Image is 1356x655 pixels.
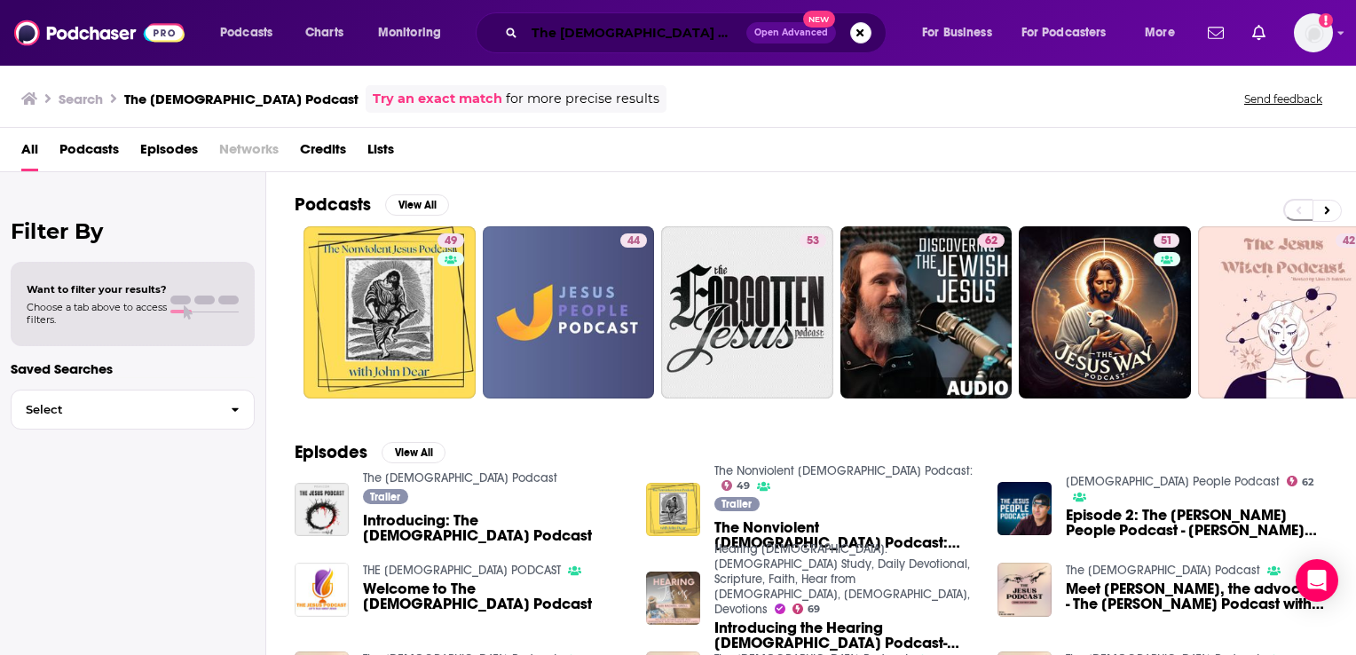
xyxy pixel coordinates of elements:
[11,218,255,244] h2: Filter By
[840,226,1013,399] a: 62
[506,89,659,109] span: for more precise results
[1294,13,1333,52] button: Show profile menu
[295,483,349,537] img: Introducing: The Jesus Podcast
[524,19,746,47] input: Search podcasts, credits, & more...
[483,226,655,399] a: 44
[997,482,1052,536] img: Episode 2: The Jesus People Podcast - Paolo Finds Jesus
[627,233,640,250] span: 44
[363,470,557,485] a: The Jesus Podcast
[1154,233,1179,248] a: 51
[1066,508,1328,538] a: Episode 2: The Jesus People Podcast - Paolo Finds Jesus
[922,20,992,45] span: For Business
[721,480,751,491] a: 49
[300,135,346,171] a: Credits
[800,233,826,248] a: 53
[363,563,561,578] a: THE JESUS PODCAST
[1019,226,1191,399] a: 51
[714,463,973,478] a: The Nonviolent Jesus Podcast:
[12,404,217,415] span: Select
[295,563,349,617] img: Welcome to The Jesus Podcast
[1343,233,1355,250] span: 42
[1066,581,1328,612] span: Meet [PERSON_NAME], the advocate - The [PERSON_NAME] Podcast with [PERSON_NAME]
[1294,13,1333,52] span: Logged in as BenLaurro
[219,135,279,171] span: Networks
[1161,233,1172,250] span: 51
[59,135,119,171] span: Podcasts
[140,135,198,171] a: Episodes
[1021,20,1107,45] span: For Podcasters
[373,89,502,109] a: Try an exact match
[714,620,976,651] span: Introducing the Hearing [DEMOGRAPHIC_DATA] Podcast-Trailer
[385,194,449,216] button: View All
[792,604,821,614] a: 69
[363,513,625,543] span: Introducing: The [DEMOGRAPHIC_DATA] Podcast
[11,360,255,377] p: Saved Searches
[1066,563,1260,578] a: The Jesus Podcast
[208,19,296,47] button: open menu
[997,563,1052,617] img: Meet Jesus, the advocate - The Jesus Podcast with Whitney Winston
[714,541,970,617] a: Hearing Jesus: Bible Study, Daily Devotional, Scripture, Faith, Hear from God, Bible, Devotions
[1319,13,1333,28] svg: Add a profile image
[646,483,700,537] img: The Nonviolent Jesus Podcast: Trailer
[14,16,185,50] img: Podchaser - Follow, Share and Rate Podcasts
[1302,478,1313,486] span: 62
[11,390,255,430] button: Select
[803,11,835,28] span: New
[382,442,445,463] button: View All
[305,20,343,45] span: Charts
[294,19,354,47] a: Charts
[438,233,464,248] a: 49
[1287,476,1314,486] a: 62
[59,91,103,107] h3: Search
[367,135,394,171] a: Lists
[1132,19,1197,47] button: open menu
[1201,18,1231,48] a: Show notifications dropdown
[1245,18,1273,48] a: Show notifications dropdown
[1296,559,1338,602] div: Open Intercom Messenger
[746,22,836,43] button: Open AdvancedNew
[27,283,167,296] span: Want to filter your results?
[124,91,359,107] h3: The [DEMOGRAPHIC_DATA] Podcast
[363,581,625,612] span: Welcome to The [DEMOGRAPHIC_DATA] Podcast
[363,581,625,612] a: Welcome to The Jesus Podcast
[27,301,167,326] span: Choose a tab above to access filters.
[620,233,647,248] a: 44
[1066,474,1280,489] a: Jesus People Podcast
[910,19,1014,47] button: open menu
[366,19,464,47] button: open menu
[721,499,752,509] span: Trailer
[714,520,976,550] a: The Nonviolent Jesus Podcast: Trailer
[714,520,976,550] span: The Nonviolent [DEMOGRAPHIC_DATA] Podcast: Trailer
[1010,19,1132,47] button: open menu
[370,492,400,502] span: Trailer
[661,226,833,399] a: 53
[304,226,476,399] a: 49
[1239,91,1328,107] button: Send feedback
[754,28,828,37] span: Open Advanced
[220,20,272,45] span: Podcasts
[714,620,976,651] a: Introducing the Hearing Jesus Podcast-Trailer
[295,441,445,463] a: EpisodesView All
[978,233,1005,248] a: 62
[21,135,38,171] a: All
[807,233,819,250] span: 53
[1066,581,1328,612] a: Meet Jesus, the advocate - The Jesus Podcast with Whitney Winston
[295,193,371,216] h2: Podcasts
[493,12,903,53] div: Search podcasts, credits, & more...
[646,572,700,626] img: Introducing the Hearing Jesus Podcast-Trailer
[1294,13,1333,52] img: User Profile
[737,482,750,490] span: 49
[378,20,441,45] span: Monitoring
[445,233,457,250] span: 49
